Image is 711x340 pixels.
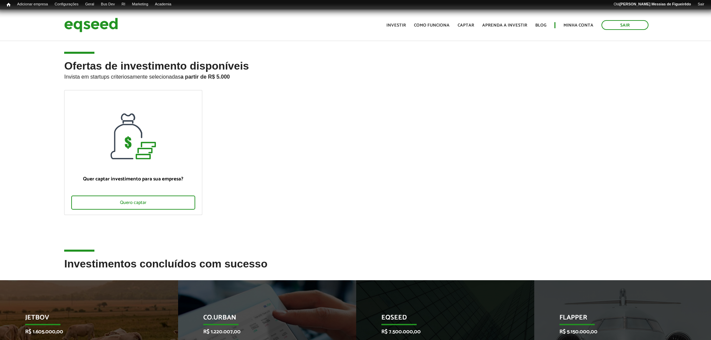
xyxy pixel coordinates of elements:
a: Minha conta [563,23,593,28]
p: Quer captar investimento para sua empresa? [71,176,195,182]
p: JetBov [25,314,143,325]
a: Configurações [51,2,82,7]
a: Aprenda a investir [482,23,527,28]
a: Início [3,2,14,8]
div: Quero captar [71,196,195,210]
span: Início [7,2,10,7]
a: Sair [694,2,708,7]
a: Bus Dev [97,2,118,7]
a: RI [118,2,129,7]
p: R$ 1.605.000,00 [25,329,143,335]
h2: Ofertas de investimento disponíveis [64,60,646,90]
a: Adicionar empresa [14,2,51,7]
a: Sair [601,20,649,30]
strong: [PERSON_NAME] Messias de Figueirêdo [619,2,691,6]
strong: a partir de R$ 5.000 [180,74,230,80]
p: R$ 7.500.000,00 [381,329,499,335]
img: EqSeed [64,16,118,34]
a: Academia [152,2,175,7]
a: Captar [458,23,474,28]
p: Flapper [559,314,677,325]
a: Marketing [129,2,152,7]
a: Como funciona [414,23,450,28]
a: Investir [386,23,406,28]
p: R$ 5.150.000,00 [559,329,677,335]
p: R$ 1.220.007,00 [203,329,321,335]
h2: Investimentos concluídos com sucesso [64,258,646,280]
a: Geral [82,2,97,7]
p: Co.Urban [203,314,321,325]
a: Olá[PERSON_NAME] Messias de Figueirêdo [610,2,694,7]
a: Quer captar investimento para sua empresa? Quero captar [64,90,202,215]
p: Invista em startups criteriosamente selecionadas [64,72,646,80]
a: Blog [535,23,546,28]
p: EqSeed [381,314,499,325]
